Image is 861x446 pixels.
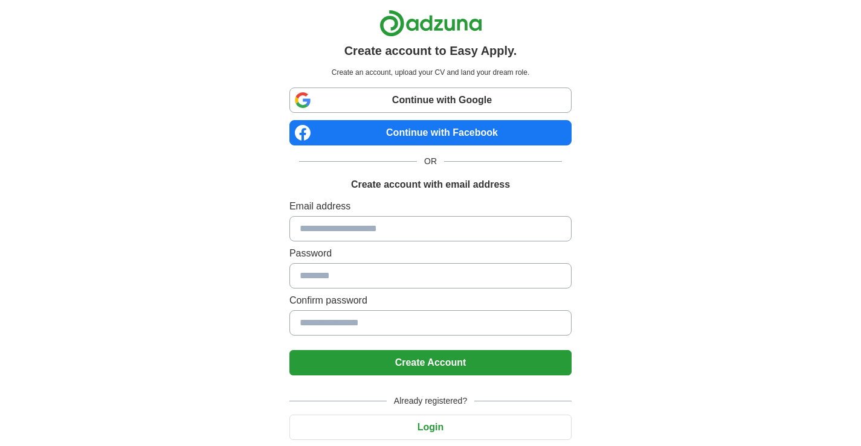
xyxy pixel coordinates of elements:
[289,88,572,113] a: Continue with Google
[379,10,482,37] img: Adzuna logo
[344,42,517,60] h1: Create account to Easy Apply.
[289,120,572,145] a: Continue with Facebook
[387,395,474,407] span: Already registered?
[417,155,444,168] span: OR
[289,293,572,308] label: Confirm password
[292,67,569,78] p: Create an account, upload your CV and land your dream role.
[289,422,572,432] a: Login
[289,199,572,214] label: Email address
[351,177,510,192] h1: Create account with email address
[289,246,572,261] label: Password
[289,415,572,440] button: Login
[289,350,572,375] button: Create Account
